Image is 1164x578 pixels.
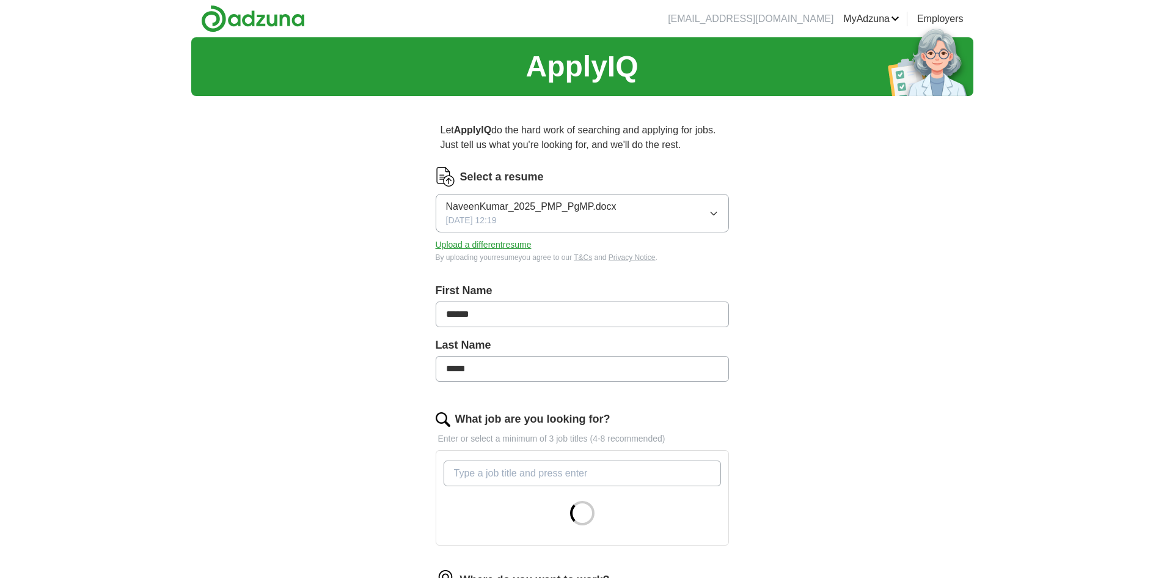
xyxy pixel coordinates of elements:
[436,167,455,187] img: CV Icon
[668,12,833,26] li: [EMAIL_ADDRESS][DOMAIN_NAME]
[574,253,592,262] a: T&Cs
[436,412,450,427] img: search.png
[446,214,497,227] span: [DATE] 12:19
[446,199,617,214] span: NaveenKumar_2025_PMP_PgMP.docx
[525,45,638,89] h1: ApplyIQ
[455,411,610,428] label: What job are you looking for?
[436,337,729,354] label: Last Name
[843,12,899,26] a: MyAdzuna
[454,125,491,135] strong: ApplyIQ
[444,461,721,486] input: Type a job title and press enter
[436,252,729,263] div: By uploading your resume you agree to our and .
[201,5,305,32] img: Adzuna logo
[917,12,964,26] a: Employers
[436,239,532,251] button: Upload a differentresume
[609,253,656,262] a: Privacy Notice
[460,169,544,185] label: Select a resume
[436,194,729,232] button: NaveenKumar_2025_PMP_PgMP.docx[DATE] 12:19
[436,283,729,299] label: First Name
[436,118,729,157] p: Let do the hard work of searching and applying for jobs. Just tell us what you're looking for, an...
[436,432,729,445] p: Enter or select a minimum of 3 job titles (4-8 recommended)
